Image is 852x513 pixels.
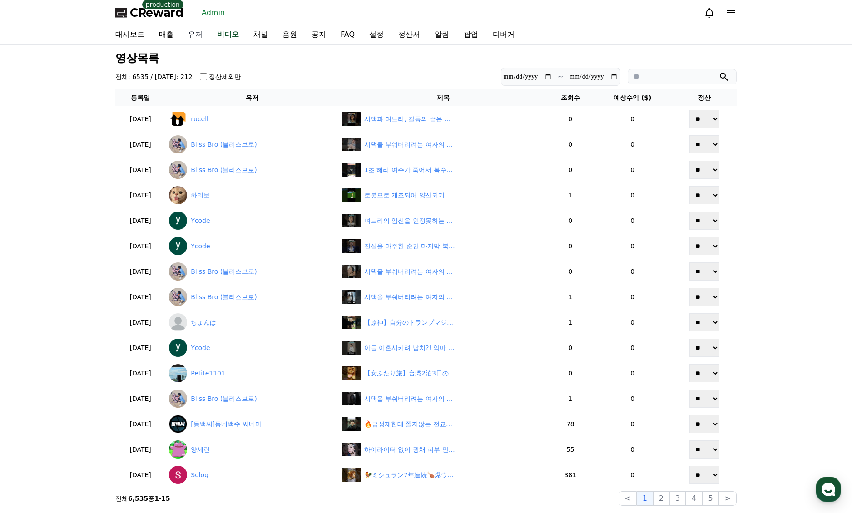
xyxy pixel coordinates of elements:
[115,72,193,81] h4: 전체: 6535 / [DATE]: 212
[115,208,165,233] td: [DATE]
[154,495,159,502] strong: 1
[342,366,361,380] img: 【女ふたり旅】台湾2泊3日の2人旅が楽しすぎた！【Vlog】
[165,89,339,106] th: 유저
[456,25,485,44] a: 팝업
[169,466,187,484] img: Solog
[547,462,593,488] td: 381
[593,462,672,488] td: 0
[653,491,669,506] button: 2
[547,233,593,259] td: 0
[342,112,544,126] a: 시댁과 며느리, 갈등의 끝은 어디인가 #시어머니 #반전스토리 #시누이
[342,290,544,304] a: 시댁을 부숴버리려는 여자의 이야기 19화 | 엄마 | 깜포 시댁을 부숴버리려는 여자의 이야기 19화 | 엄마 | 깜포
[169,161,335,179] a: Bliss Bro (블리스브로)
[140,301,151,309] span: 설정
[342,341,544,355] a: 아들 이혼시키려 납치?! 악마 시어머니 | 조상신과 시댁을 묵사발 냈습니다 #숏차 #shortcha #조상신과시댁을묵사발냈습니다 #드라마 #막장드라마
[130,5,183,20] span: CReward
[181,25,210,44] a: 유저
[427,25,456,44] a: 알림
[169,390,187,408] img: Bliss Bro (블리스브로)
[593,335,672,360] td: 0
[115,183,165,208] td: [DATE]
[593,284,672,310] td: 0
[169,364,187,382] img: Petite1101
[364,165,455,175] div: 1초 혜리 여주가 죽어서 복수하는 이야기 4화 | 오해? 진실 | 깜포
[342,188,544,202] a: undefined 로봇으로 개조되어 양산되기 시작한 사람들
[637,491,653,506] button: 1
[558,71,564,82] p: ~
[547,259,593,284] td: 0
[161,495,170,502] strong: 15
[686,491,702,506] button: 4
[342,417,544,431] a: 🔥금성제한테 쫄지않는 전교1등 #이준영 #이재욱 #금성제 #로얄로더 #드라마추천 #kdrama #학원물 🔥금성제한테 쫄지않는 전교1등 #[PERSON_NAME] #[PERSO...
[198,5,228,20] a: Admin
[593,132,672,157] td: 0
[275,25,304,44] a: 음원
[215,25,241,44] a: 비디오
[547,157,593,183] td: 0
[83,302,94,309] span: 대화
[547,208,593,233] td: 0
[169,186,187,204] img: 하리보
[304,25,333,44] a: 공지
[593,233,672,259] td: 0
[169,237,335,255] a: Ycode
[115,89,165,106] th: 등록일
[342,214,361,227] img: default.jpg
[619,491,636,506] button: <
[342,392,544,405] a: 시댁을 부숴버리려는 여자의 이야기 18화 | 신빨 | 깜포 시댁을 부숴버리려는 여자의 이야기 18화 | 신빨 | 깜포
[117,288,174,311] a: 설정
[169,313,335,331] a: ちょんぱ
[485,25,522,44] a: 디버거
[115,437,165,462] td: [DATE]
[169,212,335,230] a: Ycode
[342,112,361,126] img: default.jpg
[342,290,361,304] img: 시댁을 부숴버리려는 여자의 이야기 19화 | 엄마 | 깜포
[169,415,335,433] a: [동백씨]동네백수 씨네마
[547,360,593,386] td: 0
[115,106,165,132] td: [DATE]
[364,343,455,353] div: 아들 이혼시키려 납치?! 악마 시어머니 | 조상신과 시댁을 묵사발 냈습니다 #숏차 #shortcha #조상신과시댁을묵사발냈습니다 #드라마 #막장드라마
[115,132,165,157] td: [DATE]
[593,106,672,132] td: 0
[547,284,593,310] td: 1
[342,341,361,355] img: default.jpg
[547,310,593,335] td: 1
[115,360,165,386] td: [DATE]
[547,89,593,106] th: 조회수
[169,364,335,382] a: Petite1101
[669,491,686,506] button: 3
[593,437,672,462] td: 0
[169,135,187,153] img: Bliss Bro (블리스브로)
[364,369,455,378] div: 【女ふたり旅】台湾2泊3日の2人旅が楽しすぎた！【Vlog】
[593,386,672,411] td: 0
[115,52,737,64] h3: 영상목록
[364,267,455,276] div: 시댁을 부숴버리려는 여자의 이야기 20화 | 씨받이 | 깜포
[364,445,455,454] div: 하이라이터 없이 광채 피부 만드는 법‼️ 뿌리는 광채세럼 빛클 젤세럼미스트
[719,491,737,506] button: >
[593,89,672,106] th: 예상수익 ($)
[115,284,165,310] td: [DATE]
[364,292,455,302] div: 시댁을 부숴버리려는 여자의 이야기 19화 | 엄마 | 깜포
[547,335,593,360] td: 0
[364,470,455,480] div: 🐓ミシュラン7年連続🍗爆ウマ😊本編でローカルグルメまとめ6選も🇹🇭#タイ旅行 #バンコク #グルメ
[342,443,361,456] img: 하이라이터 없이 광채 피부 만드는 법‼️ 뿌리는 광채세럼 빛클 젤세럼미스트
[169,237,187,255] img: Ycode
[115,157,165,183] td: [DATE]
[115,494,170,503] p: 전체 중 -
[593,411,672,437] td: 0
[169,390,335,408] a: Bliss Bro (블리스브로)
[169,288,335,306] a: Bliss Bro (블리스브로)
[169,288,187,306] img: Bliss Bro (블리스브로)
[342,366,544,380] a: 【女ふたり旅】台湾2泊3日の2人旅が楽しすぎた！【Vlog】 【女ふたり旅】台湾2泊3日の2人旅が楽しすぎた！【Vlog】
[593,310,672,335] td: 0
[115,310,165,335] td: [DATE]
[169,339,335,357] a: Ycode
[169,212,187,230] img: Ycode
[342,138,361,151] img: default.jpg
[169,110,335,128] a: rucell
[115,259,165,284] td: [DATE]
[60,288,117,311] a: 대화
[342,316,544,329] a: 【原神】自分のトランプマジックに驚くヒルチャール【ガイア篇③】 【原神】自分のトランプマジックに驚くヒルチャール【ガイア篇③】
[342,239,361,253] img: default.jpg
[115,233,165,259] td: [DATE]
